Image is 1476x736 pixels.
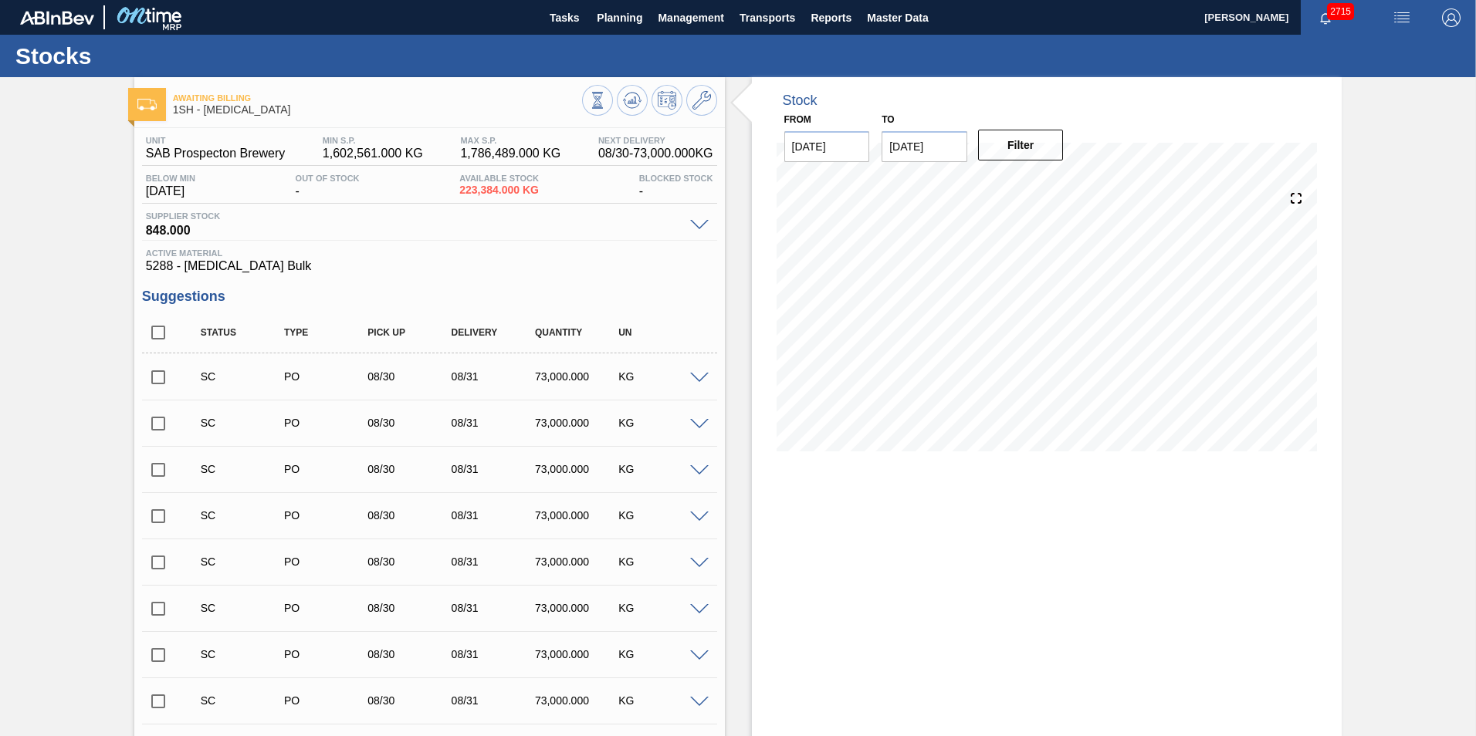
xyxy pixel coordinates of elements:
span: 2715 [1327,3,1354,20]
div: 08/30/2025 [364,555,457,568]
div: 08/31/2025 [448,694,541,707]
span: Tasks [547,8,581,27]
span: Next Delivery [598,136,713,145]
div: 73,000.000 [531,555,625,568]
div: Suggestion Created [197,602,290,614]
div: Suggestion Created [197,463,290,475]
img: TNhmsLtSVTkK8tSr43FrP2fwEKptu5GPRR3wAAAABJRU5ErkJggg== [20,11,94,25]
div: KG [614,602,708,614]
div: Suggestion Created [197,509,290,522]
button: Stocks Overview [582,85,613,116]
label: to [882,114,894,125]
span: Awaiting Billing [173,93,582,103]
span: 1SH - Dextrose [173,104,582,116]
span: Supplier Stock [146,211,682,221]
div: 73,000.000 [531,370,625,383]
div: 73,000.000 [531,509,625,522]
div: KG [614,417,708,429]
div: Suggestion Created [197,555,290,568]
div: 08/31/2025 [448,509,541,522]
div: 73,000.000 [531,602,625,614]
div: 08/30/2025 [364,370,457,383]
span: 08/30 - 73,000.000 KG [598,147,713,160]
input: mm/dd/yyyy [882,131,967,162]
div: Type [280,327,374,338]
div: 08/31/2025 [448,648,541,660]
div: 08/31/2025 [448,417,541,429]
div: Purchase order [280,417,374,429]
div: KG [614,463,708,475]
div: Suggestion Created [197,694,290,707]
div: Purchase order [280,463,374,475]
div: Stock [783,93,818,109]
span: Reports [811,8,851,27]
h1: Stocks [15,47,289,65]
button: Filter [978,130,1064,160]
div: Status [197,327,290,338]
div: Delivery [448,327,541,338]
label: From [784,114,811,125]
span: Active Material [146,248,713,258]
div: 73,000.000 [531,694,625,707]
span: Out Of Stock [296,174,360,183]
div: UN [614,327,708,338]
span: Transports [740,8,795,27]
span: 1,602,561.000 KG [323,147,423,160]
div: - [292,174,364,198]
button: Go to Master Data / General [686,85,717,116]
span: Master Data [867,8,928,27]
div: 08/30/2025 [364,509,457,522]
div: Purchase order [280,555,374,568]
span: Unit [146,136,286,145]
div: Purchase order [280,602,374,614]
span: MIN S.P. [323,136,423,145]
img: userActions [1393,8,1411,27]
div: Suggestion Created [197,648,290,660]
div: 08/31/2025 [448,370,541,383]
span: [DATE] [146,184,195,198]
div: 08/31/2025 [448,463,541,475]
button: Notifications [1301,7,1350,29]
div: 08/31/2025 [448,555,541,568]
div: Purchase order [280,509,374,522]
span: MAX S.P. [460,136,560,145]
div: KG [614,648,708,660]
span: 1,786,489.000 KG [460,147,560,160]
h3: Suggestions [142,289,717,305]
div: 73,000.000 [531,417,625,429]
img: Ícone [137,99,157,110]
div: Purchase order [280,648,374,660]
div: KG [614,694,708,707]
button: Update Chart [617,85,648,116]
div: 08/30/2025 [364,648,457,660]
input: mm/dd/yyyy [784,131,870,162]
div: 73,000.000 [531,463,625,475]
div: 08/30/2025 [364,602,457,614]
span: Below Min [146,174,195,183]
button: Schedule Inventory [652,85,682,116]
div: Purchase order [280,370,374,383]
span: 848.000 [146,221,682,236]
span: Planning [597,8,642,27]
div: Suggestion Created [197,417,290,429]
div: Purchase order [280,694,374,707]
img: Logout [1442,8,1461,27]
div: KG [614,555,708,568]
div: 08/30/2025 [364,417,457,429]
div: 08/31/2025 [448,602,541,614]
span: Available Stock [459,174,539,183]
div: 08/30/2025 [364,694,457,707]
div: Quantity [531,327,625,338]
div: KG [614,370,708,383]
div: - [635,174,717,198]
span: 223,384.000 KG [459,184,539,196]
span: 5288 - [MEDICAL_DATA] Bulk [146,259,713,273]
div: Pick up [364,327,457,338]
span: Blocked Stock [639,174,713,183]
span: Management [658,8,724,27]
span: SAB Prospecton Brewery [146,147,286,160]
div: 73,000.000 [531,648,625,660]
div: 08/30/2025 [364,463,457,475]
div: Suggestion Created [197,370,290,383]
div: KG [614,509,708,522]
